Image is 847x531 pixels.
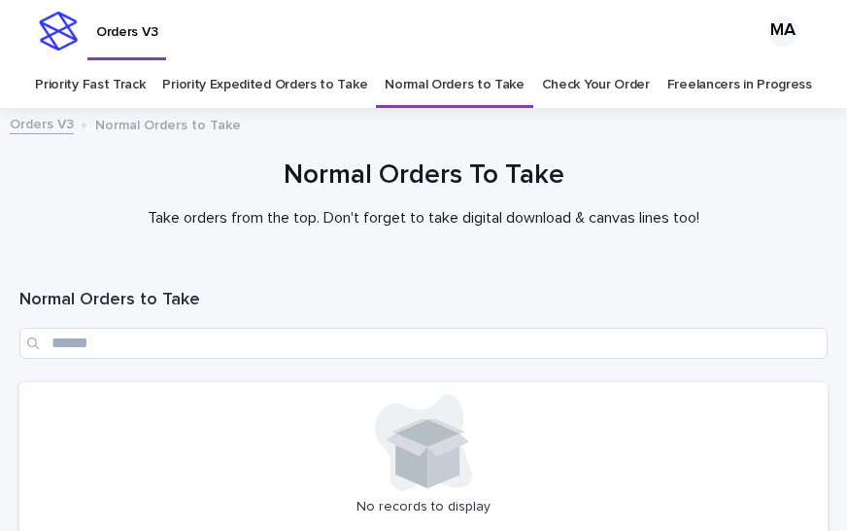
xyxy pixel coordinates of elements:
[39,12,78,51] img: stacker-logo-s-only.png
[35,209,812,228] p: Take orders from the top. Don't forget to take digital download & canvas lines too!
[385,62,525,108] a: Normal Orders to Take
[542,62,650,108] a: Check Your Order
[19,289,828,312] h1: Normal Orders to Take
[35,62,145,108] a: Priority Fast Track
[767,16,798,47] div: MA
[667,62,812,108] a: Freelancers in Progress
[95,113,241,134] p: Normal Orders to Take
[19,158,828,194] h1: Normal Orders To Take
[162,62,367,108] a: Priority Expedited Orders to Take
[19,328,828,359] input: Search
[31,499,816,515] p: No records to display
[10,112,74,134] a: Orders V3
